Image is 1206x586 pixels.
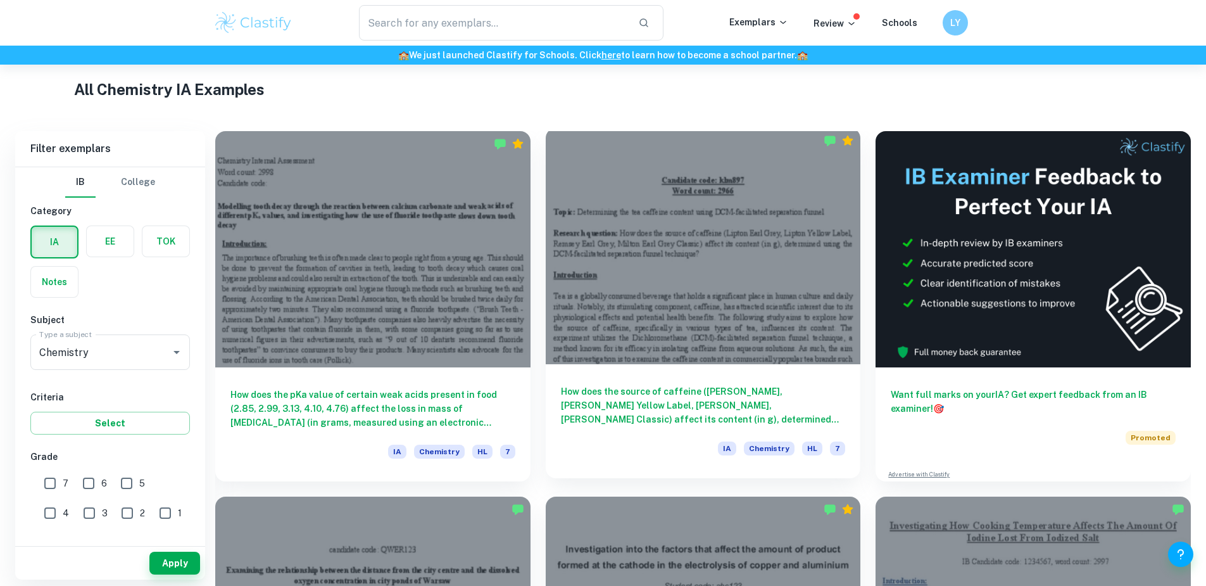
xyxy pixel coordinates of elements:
[142,226,189,257] button: TOK
[841,134,854,147] div: Premium
[149,552,200,575] button: Apply
[359,5,629,41] input: Search for any exemplars...
[830,442,845,455] span: 7
[39,329,92,340] label: Type a subject
[512,137,524,150] div: Premium
[30,390,190,404] h6: Criteria
[414,445,465,459] span: Chemistry
[87,226,134,257] button: EE
[65,167,96,198] button: IB
[494,137,506,150] img: Marked
[876,131,1191,481] a: Want full marks on yourIA? Get expert feedback from an IB examiner!PromotedAdvertise with Clastify
[718,442,736,455] span: IA
[388,445,406,459] span: IA
[824,503,836,516] img: Marked
[31,267,78,297] button: Notes
[891,388,1176,416] h6: Want full marks on your IA ? Get expert feedback from an IB examiner!
[882,18,917,28] a: Schools
[933,404,944,414] span: 🎯
[15,131,205,167] h6: Filter exemplars
[140,506,145,520] span: 2
[512,503,524,516] img: Marked
[601,50,621,60] a: here
[888,470,950,479] a: Advertise with Clastify
[948,16,962,30] h6: LY
[215,131,531,481] a: How does the pKa value of certain weak acids present in food (2.85, 2.99, 3.13, 4.10, 4.76) affec...
[943,10,968,35] button: LY
[63,506,69,520] span: 4
[65,167,155,198] div: Filter type choice
[1172,503,1184,516] img: Marked
[797,50,808,60] span: 🏫
[139,476,145,490] span: 5
[101,476,107,490] span: 6
[3,48,1203,62] h6: We just launched Clastify for Schools. Click to learn how to become a school partner.
[876,131,1191,367] img: Thumbnail
[178,506,182,520] span: 1
[729,15,788,29] p: Exemplars
[30,412,190,435] button: Select
[102,506,108,520] span: 3
[121,167,155,198] button: College
[30,204,190,218] h6: Category
[546,131,861,481] a: How does the source of caffeine ([PERSON_NAME], [PERSON_NAME] Yellow Label, [PERSON_NAME], [PERSO...
[398,50,409,60] span: 🏫
[841,503,854,516] div: Premium
[1168,542,1193,567] button: Help and Feedback
[30,541,190,555] h6: Level
[802,442,822,455] span: HL
[30,450,190,464] h6: Grade
[813,16,857,30] p: Review
[63,476,68,490] span: 7
[213,10,294,35] img: Clastify logo
[472,445,493,459] span: HL
[500,445,515,459] span: 7
[230,388,515,430] h6: How does the pKa value of certain weak acids present in food (2.85, 2.99, 3.13, 4.10, 4.76) affec...
[74,78,1132,101] h1: All Chemistry IA Examples
[561,385,846,426] h6: How does the source of caffeine ([PERSON_NAME], [PERSON_NAME] Yellow Label, [PERSON_NAME], [PERSO...
[1126,431,1176,445] span: Promoted
[32,227,77,257] button: IA
[30,313,190,327] h6: Subject
[744,442,795,455] span: Chemistry
[824,134,836,147] img: Marked
[168,343,185,361] button: Open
